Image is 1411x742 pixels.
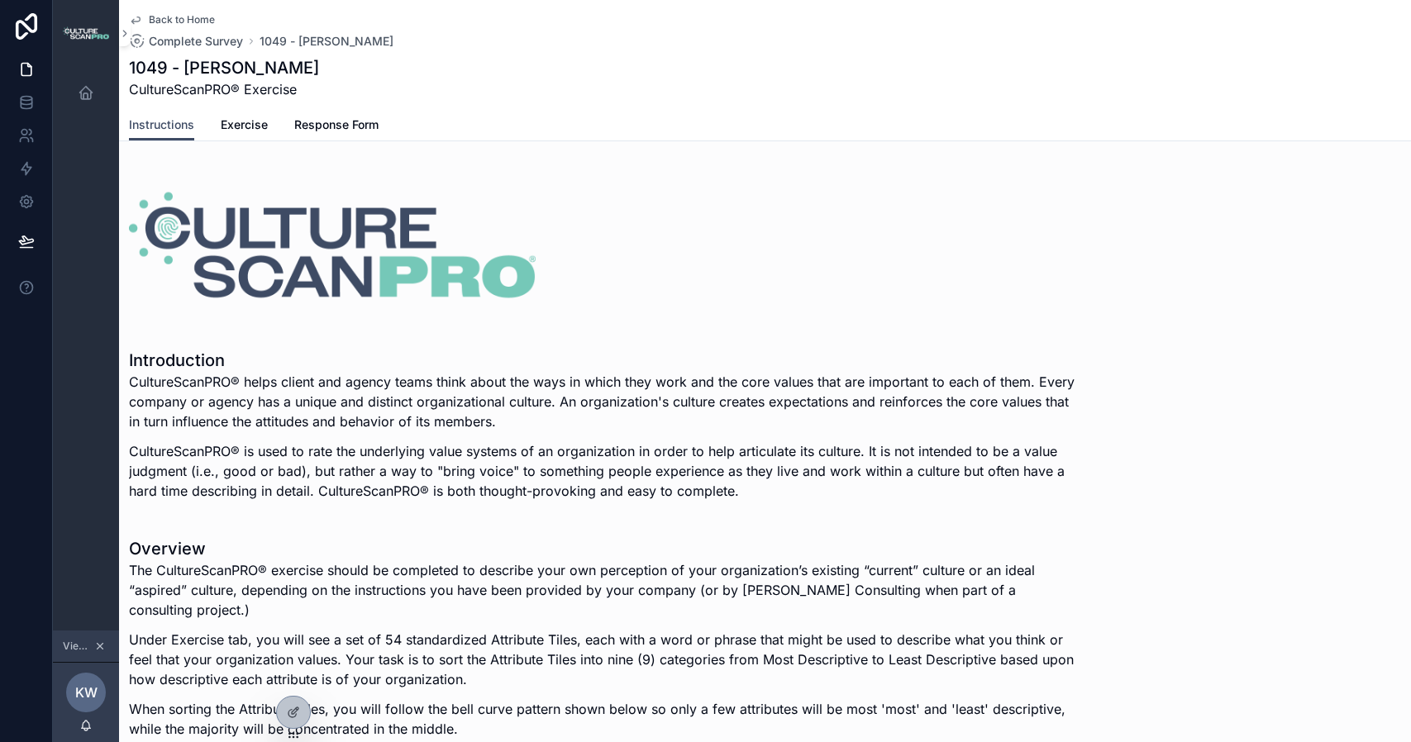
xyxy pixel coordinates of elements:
[63,26,109,40] img: App logo
[129,33,243,50] a: Complete Survey
[149,13,215,26] span: Back to Home
[53,66,119,129] div: scrollable content
[63,640,91,653] span: Viewing as [PERSON_NAME]
[129,699,1078,739] p: When sorting the Attribute Tiles, you will follow the bell curve pattern shown below so only a fe...
[129,372,1078,431] p: CultureScanPRO® helps client and agency teams think about the ways in which they work and the cor...
[294,110,379,143] a: Response Form
[75,683,98,702] span: KW
[129,110,194,141] a: Instructions
[221,117,268,133] span: Exercise
[129,560,1078,620] p: The CultureScanPRO® exercise should be completed to describe your own perception of your organiza...
[129,117,194,133] span: Instructions
[129,537,1078,560] h1: Overview
[129,13,215,26] a: Back to Home
[129,188,536,302] img: 30958-STACKED-FC.png
[149,33,243,50] span: Complete Survey
[221,110,268,143] a: Exercise
[129,349,1078,372] h1: Introduction
[129,79,319,99] span: CultureScanPRO® Exercise
[260,33,393,50] a: 1049 - [PERSON_NAME]
[294,117,379,133] span: Response Form
[129,630,1078,689] p: Under Exercise tab, you will see a set of 54 standardized Attribute Tiles, each with a word or ph...
[129,441,1078,501] p: CultureScanPRO® is used to rate the underlying value systems of an organization in order to help ...
[129,56,319,79] h1: 1049 - [PERSON_NAME]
